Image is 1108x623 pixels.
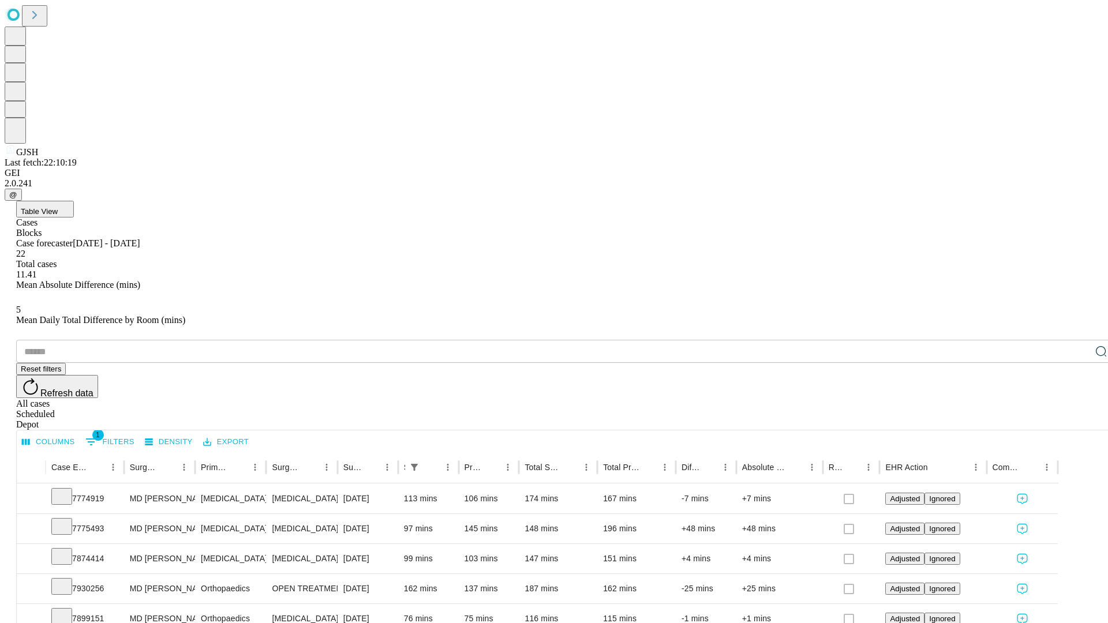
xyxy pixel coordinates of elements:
[924,523,960,535] button: Ignored
[424,459,440,475] button: Sort
[201,574,260,603] div: Orthopaedics
[23,489,40,509] button: Expand
[16,249,25,258] span: 22
[890,554,920,563] span: Adjusted
[201,544,260,573] div: [MEDICAL_DATA]
[16,363,66,375] button: Reset filters
[16,375,98,398] button: Refresh data
[742,544,817,573] div: +4 mins
[465,544,514,573] div: 103 mins
[319,459,335,475] button: Menu
[16,238,73,248] span: Case forecaster
[201,484,260,513] div: [MEDICAL_DATA]
[406,459,422,475] div: 1 active filter
[742,574,817,603] div: +25 mins
[465,484,514,513] div: 106 mins
[105,459,121,475] button: Menu
[682,463,700,472] div: Difference
[23,579,40,599] button: Expand
[993,463,1021,472] div: Comments
[130,484,189,513] div: MD [PERSON_NAME]
[924,553,960,565] button: Ignored
[500,459,516,475] button: Menu
[929,614,955,623] span: Ignored
[924,583,960,595] button: Ignored
[440,459,456,475] button: Menu
[844,459,860,475] button: Sort
[16,269,36,279] span: 11.41
[603,514,670,543] div: 196 mins
[465,463,483,472] div: Predicted In Room Duration
[929,494,955,503] span: Ignored
[272,514,331,543] div: [MEDICAL_DATA] WITH CHOLANGIOGRAM
[525,514,592,543] div: 148 mins
[404,463,405,472] div: Scheduled In Room Duration
[51,574,118,603] div: 7930256
[525,544,592,573] div: 147 mins
[83,433,137,451] button: Show filters
[51,544,118,573] div: 7874414
[657,459,673,475] button: Menu
[343,514,392,543] div: [DATE]
[603,463,639,472] div: Total Predicted Duration
[701,459,717,475] button: Sort
[343,574,392,603] div: [DATE]
[717,459,733,475] button: Menu
[682,514,731,543] div: +48 mins
[272,574,331,603] div: OPEN TREATMENT [MEDICAL_DATA]
[343,484,392,513] div: [DATE]
[742,514,817,543] div: +48 mins
[51,463,88,472] div: Case Epic Id
[603,544,670,573] div: 151 mins
[465,574,514,603] div: 137 mins
[21,365,61,373] span: Reset filters
[89,459,105,475] button: Sort
[21,207,58,216] span: Table View
[201,514,260,543] div: [MEDICAL_DATA]
[525,484,592,513] div: 174 mins
[16,315,185,325] span: Mean Daily Total Difference by Room (mins)
[23,549,40,569] button: Expand
[130,544,189,573] div: MD [PERSON_NAME]
[9,190,17,199] span: @
[5,168,1103,178] div: GEI
[231,459,247,475] button: Sort
[829,463,844,472] div: Resolved in EHR
[885,583,924,595] button: Adjusted
[200,433,252,451] button: Export
[578,459,594,475] button: Menu
[92,429,104,441] span: 1
[142,433,196,451] button: Density
[404,544,453,573] div: 99 mins
[130,463,159,472] div: Surgeon Name
[860,459,877,475] button: Menu
[641,459,657,475] button: Sort
[343,544,392,573] div: [DATE]
[73,238,140,248] span: [DATE] - [DATE]
[5,178,1103,189] div: 2.0.241
[562,459,578,475] button: Sort
[484,459,500,475] button: Sort
[885,523,924,535] button: Adjusted
[1039,459,1055,475] button: Menu
[130,574,189,603] div: MD [PERSON_NAME] [PERSON_NAME]
[343,463,362,472] div: Surgery Date
[51,514,118,543] div: 7775493
[465,514,514,543] div: 145 mins
[406,459,422,475] button: Show filters
[929,524,955,533] span: Ignored
[176,459,192,475] button: Menu
[16,147,38,157] span: GJSH
[40,388,93,398] span: Refresh data
[682,544,731,573] div: +4 mins
[247,459,263,475] button: Menu
[16,305,21,314] span: 5
[363,459,379,475] button: Sort
[51,484,118,513] div: 7774919
[924,493,960,505] button: Ignored
[885,553,924,565] button: Adjusted
[404,514,453,543] div: 97 mins
[379,459,395,475] button: Menu
[272,544,331,573] div: [MEDICAL_DATA]
[890,614,920,623] span: Adjusted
